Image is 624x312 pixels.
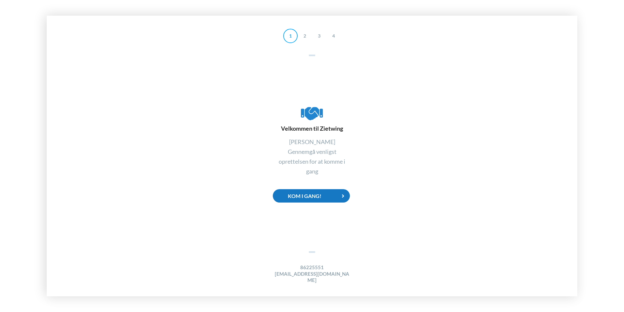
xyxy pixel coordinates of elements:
[273,105,351,132] div: Velkommen til Zietwing
[273,271,351,284] h4: [EMAIL_ADDRESS][DOMAIN_NAME]
[283,29,298,43] div: 1
[273,189,350,203] div: Kom i gang!
[326,29,341,43] div: 4
[312,29,326,43] div: 3
[273,137,351,176] div: [PERSON_NAME] Gennemgå venligst oprettelsen for at komme i gang
[298,29,312,43] div: 2
[273,264,351,271] h4: 86225551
